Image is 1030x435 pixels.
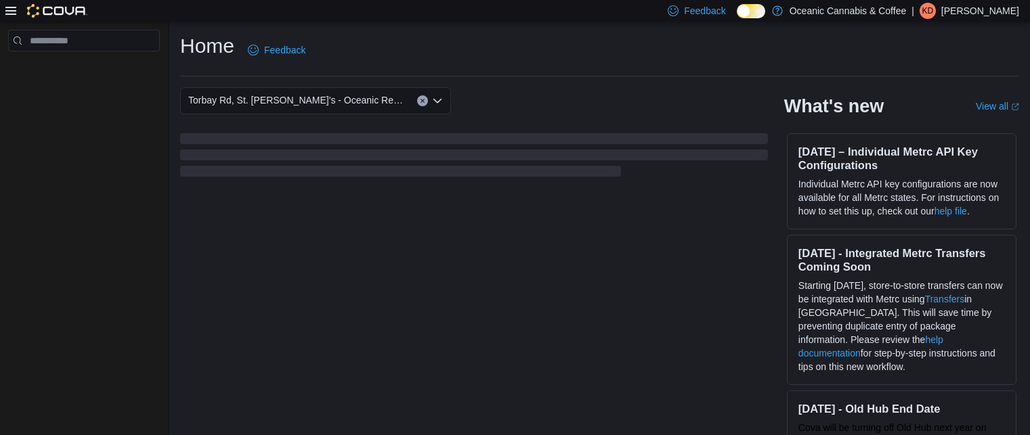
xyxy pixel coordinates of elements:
[8,54,160,87] nav: Complex example
[737,4,765,18] input: Dark Mode
[798,334,943,359] a: help documentation
[798,145,1005,172] h3: [DATE] – Individual Metrc API Key Configurations
[1011,103,1019,111] svg: External link
[188,92,404,108] span: Torbay Rd, St. [PERSON_NAME]'s - Oceanic Releaf
[922,3,934,19] span: KD
[798,402,1005,415] h3: [DATE] - Old Hub End Date
[941,3,1019,19] p: [PERSON_NAME]
[180,136,768,179] span: Loading
[798,177,1005,218] p: Individual Metrc API key configurations are now available for all Metrc states. For instructions ...
[790,3,907,19] p: Oceanic Cannabis & Coffee
[684,4,725,18] span: Feedback
[925,294,965,304] a: Transfers
[264,43,305,57] span: Feedback
[27,4,87,18] img: Cova
[798,279,1005,373] p: Starting [DATE], store-to-store transfers can now be integrated with Metrc using in [GEOGRAPHIC_D...
[976,101,1019,112] a: View allExternal link
[920,3,936,19] div: Kim Dixon
[784,95,884,117] h2: What's new
[432,95,443,106] button: Open list of options
[911,3,914,19] p: |
[242,37,311,64] a: Feedback
[935,206,967,216] a: help file
[798,246,1005,273] h3: [DATE] - Integrated Metrc Transfers Coming Soon
[417,95,428,106] button: Clear input
[180,32,234,60] h1: Home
